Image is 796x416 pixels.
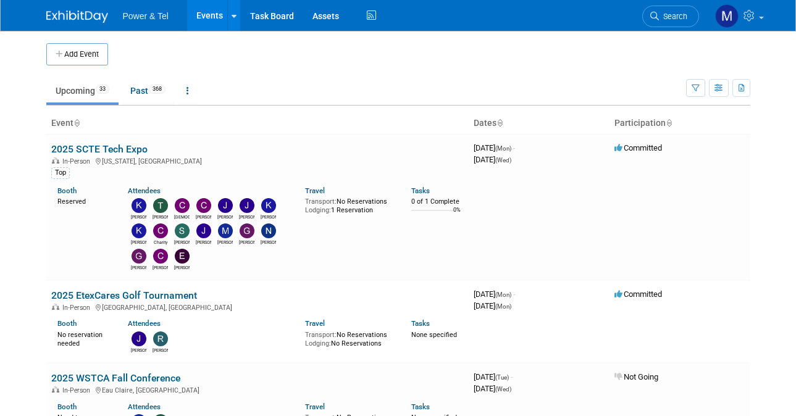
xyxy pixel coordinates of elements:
[51,167,70,178] div: Top
[240,223,254,238] img: Gus Vasilakis
[614,372,658,381] span: Not Going
[62,304,94,312] span: In-Person
[614,289,662,299] span: Committed
[57,402,77,411] a: Booth
[174,264,190,271] div: Ernesto Rivera
[469,113,610,134] th: Dates
[52,304,59,310] img: In-Person Event
[196,213,211,220] div: Collins O'Toole
[495,157,511,164] span: (Wed)
[96,85,109,94] span: 33
[411,319,430,328] a: Tasks
[128,402,161,411] a: Attendees
[513,289,515,299] span: -
[153,331,168,346] img: Robert Zuzek
[496,118,503,128] a: Sort by Start Date
[305,198,337,206] span: Transport:
[495,374,509,381] span: (Tue)
[46,113,469,134] th: Event
[513,143,515,152] span: -
[57,319,77,328] a: Booth
[175,198,190,213] img: CHRISTEN Gowens
[51,289,197,301] a: 2025 EtexCares Golf Tournament
[51,143,148,155] a: 2025 SCTE Tech Expo
[132,331,146,346] img: Jerry Johnson
[153,249,168,264] img: Chris Anderson
[174,238,190,246] div: Scott Wisneski
[51,156,464,165] div: [US_STATE], [GEOGRAPHIC_DATA]
[642,6,699,27] a: Search
[305,331,337,339] span: Transport:
[474,289,515,299] span: [DATE]
[57,328,110,347] div: No reservation needed
[196,198,211,213] img: Collins O'Toole
[659,12,687,21] span: Search
[46,43,108,65] button: Add Event
[128,319,161,328] a: Attendees
[153,238,168,246] div: Charity Deaton
[261,213,276,220] div: Kevin Stevens
[121,79,175,102] a: Past368
[73,118,80,128] a: Sort by Event Name
[153,213,168,220] div: Tammy Pilkington
[57,195,110,206] div: Reserved
[495,303,511,310] span: (Mon)
[175,223,190,238] img: Scott Wisneski
[153,198,168,213] img: Tammy Pilkington
[261,238,276,246] div: Nate Derbyshire
[261,223,276,238] img: Nate Derbyshire
[218,223,233,238] img: Mike Kruszewski
[261,198,276,213] img: Kevin Stevens
[217,213,233,220] div: Jesse Clark
[474,372,513,381] span: [DATE]
[495,386,511,393] span: (Wed)
[305,206,331,214] span: Lodging:
[411,198,464,206] div: 0 of 1 Complete
[131,213,146,220] div: Kevin Wilkes
[305,402,325,411] a: Travel
[132,198,146,213] img: Kevin Wilkes
[153,264,168,271] div: Chris Anderson
[51,302,464,312] div: [GEOGRAPHIC_DATA], [GEOGRAPHIC_DATA]
[174,213,190,220] div: CHRISTEN Gowens
[132,223,146,238] img: Kevin Heflin
[46,10,108,23] img: ExhibitDay
[196,238,211,246] div: Jeff Porter
[305,319,325,328] a: Travel
[218,198,233,213] img: Jesse Clark
[411,186,430,195] a: Tasks
[132,249,146,264] img: Greg Heard
[666,118,672,128] a: Sort by Participation Type
[239,238,254,246] div: Gus Vasilakis
[474,384,511,393] span: [DATE]
[610,113,750,134] th: Participation
[453,207,461,223] td: 0%
[131,238,146,246] div: Kevin Heflin
[153,346,168,354] div: Robert Zuzek
[52,386,59,393] img: In-Person Event
[474,143,515,152] span: [DATE]
[411,331,457,339] span: None specified
[175,249,190,264] img: Ernesto Rivera
[411,402,430,411] a: Tasks
[305,186,325,195] a: Travel
[495,291,511,298] span: (Mon)
[474,155,511,164] span: [DATE]
[128,186,161,195] a: Attendees
[62,386,94,394] span: In-Person
[51,372,180,384] a: 2025 WSTCA Fall Conference
[46,79,119,102] a: Upcoming33
[511,372,513,381] span: -
[196,223,211,238] img: Jeff Porter
[123,11,169,21] span: Power & Tel
[474,301,511,310] span: [DATE]
[240,198,254,213] img: Jon Schatz
[153,223,168,238] img: Charity Deaton
[217,238,233,246] div: Mike Kruszewski
[239,213,254,220] div: Jon Schatz
[305,328,393,347] div: No Reservations No Reservations
[305,339,331,347] span: Lodging:
[305,195,393,214] div: No Reservations 1 Reservation
[57,186,77,195] a: Booth
[131,264,146,271] div: Greg Heard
